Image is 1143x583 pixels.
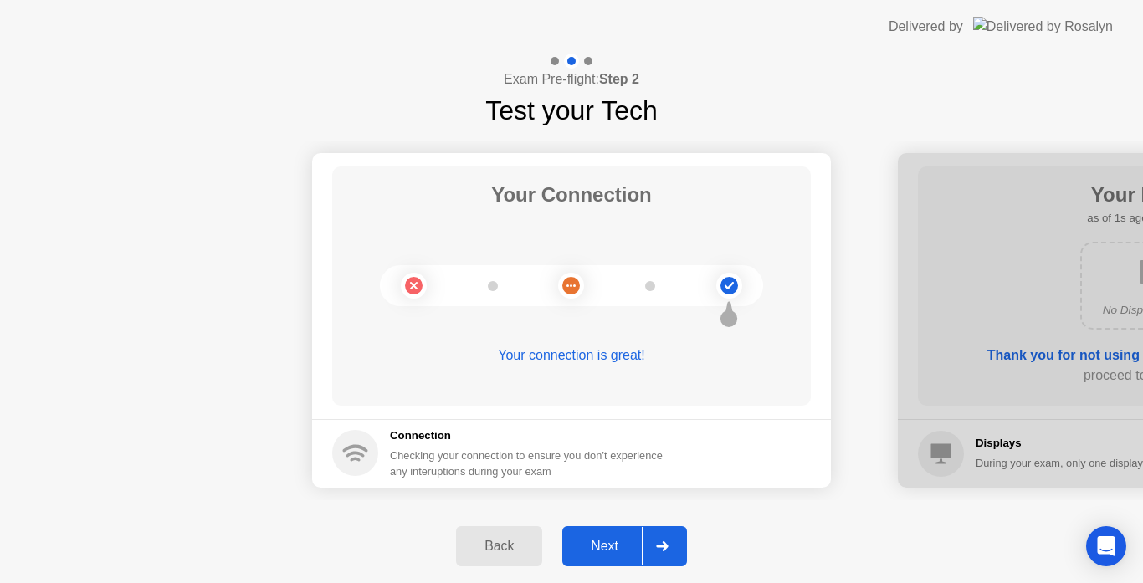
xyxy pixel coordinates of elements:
[973,17,1113,36] img: Delivered by Rosalyn
[332,345,811,366] div: Your connection is great!
[390,447,673,479] div: Checking your connection to ensure you don’t experience any interuptions during your exam
[491,180,652,210] h1: Your Connection
[1086,526,1126,566] div: Open Intercom Messenger
[889,17,963,37] div: Delivered by
[456,526,542,566] button: Back
[390,427,673,444] h5: Connection
[461,539,537,554] div: Back
[485,90,658,130] h1: Test your Tech
[567,539,642,554] div: Next
[562,526,687,566] button: Next
[599,72,639,86] b: Step 2
[504,69,639,89] h4: Exam Pre-flight:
